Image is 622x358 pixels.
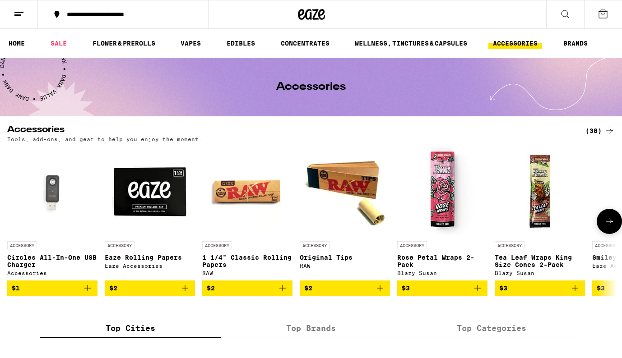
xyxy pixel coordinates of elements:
[105,254,195,261] p: Eaze Rolling Papers
[7,241,37,249] p: ACCESSORY
[300,254,390,261] p: Original Tips
[300,147,390,237] img: RAW - Original Tips
[401,318,582,338] label: Top Categories
[202,147,292,280] a: Open page for 1 1/4" Classic Rolling Papers from RAW
[300,241,330,249] p: ACCESSORY
[4,38,29,49] a: HOME
[397,241,427,249] p: ACCESSORY
[499,285,507,292] span: $3
[304,285,312,292] span: $2
[5,6,65,14] span: Hi. Need any help?
[592,241,622,249] p: ACCESSORY
[495,241,525,249] p: ACCESSORY
[559,38,592,49] a: BRANDS
[202,241,232,249] p: ACCESSORY
[397,147,487,237] img: Blazy Susan - Rose Petal Wraps 2-Pack
[495,280,585,296] button: Add to bag
[7,125,571,136] h2: Accessories
[202,280,292,296] button: Add to bag
[40,318,221,338] label: Top Cities
[7,136,202,142] p: Tools, add-ons, and gear to help you enjoy the moment.
[495,147,585,280] a: Open page for Tea Leaf Wraps King Size Cones 2-Pack from Blazy Susan
[300,147,390,280] a: Open page for Original Tips from RAW
[300,280,390,296] button: Add to bag
[488,38,542,49] a: ACCESSORIES
[597,285,605,292] span: $3
[397,280,487,296] button: Add to bag
[105,241,135,249] p: ACCESSORY
[40,318,582,338] div: tabs
[202,270,292,276] div: RAW
[12,285,20,292] span: $1
[7,270,97,276] div: Accessories
[495,270,585,276] div: Blazy Susan
[7,147,97,237] img: Accessories - Circles All-In-One USB Charger
[402,285,410,292] span: $3
[207,285,215,292] span: $2
[221,318,401,338] label: Top Brands
[397,254,487,268] p: Rose Petal Wraps 2-Pack
[109,285,117,292] span: $2
[105,147,195,280] a: Open page for Eaze Rolling Papers from Eaze Accessories
[105,280,195,296] button: Add to bag
[495,254,585,268] p: Tea Leaf Wraps King Size Cones 2-Pack
[105,263,195,269] div: Eaze Accessories
[176,38,205,49] a: VAPES
[276,38,334,49] a: CONCENTRATES
[397,270,487,276] div: Blazy Susan
[46,38,71,49] a: SALE
[88,38,160,49] a: FLOWER & PREROLLS
[7,280,97,296] button: Add to bag
[202,147,292,237] img: RAW - 1 1/4" Classic Rolling Papers
[585,125,615,136] a: (38)
[495,147,585,237] img: Blazy Susan - Tea Leaf Wraps King Size Cones 2-Pack
[350,38,472,49] a: WELLNESS, TINCTURES & CAPSULES
[276,82,346,92] h1: Accessories
[105,147,195,237] img: Eaze Accessories - Eaze Rolling Papers
[7,147,97,280] a: Open page for Circles All-In-One USB Charger from Accessories
[7,254,97,268] p: Circles All-In-One USB Charger
[202,254,292,268] p: 1 1/4" Classic Rolling Papers
[300,263,390,269] div: RAW
[397,147,487,280] a: Open page for Rose Petal Wraps 2-Pack from Blazy Susan
[222,38,260,49] a: EDIBLES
